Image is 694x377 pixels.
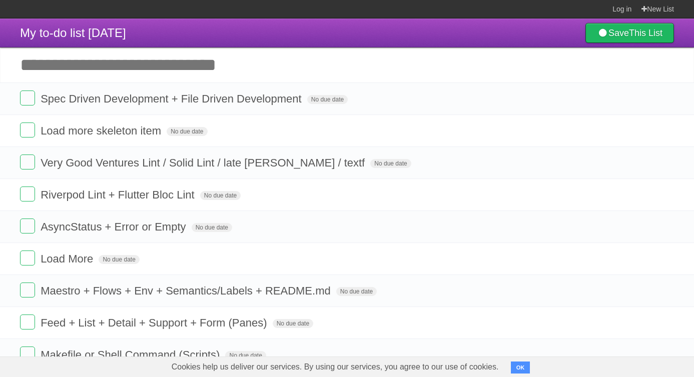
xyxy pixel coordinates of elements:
[20,346,35,361] label: Done
[20,122,35,137] label: Done
[307,95,348,104] span: No due date
[99,255,139,264] span: No due date
[41,316,269,329] span: Feed + List + Detail + Support + Form (Panes)
[336,287,377,296] span: No due date
[162,357,509,377] span: Cookies help us deliver our services. By using our services, you agree to our use of cookies.
[41,284,333,297] span: Maestro + Flows + Env + Semantics/Labels + README.md
[20,250,35,265] label: Done
[20,314,35,329] label: Done
[273,319,313,328] span: No due date
[167,127,207,136] span: No due date
[20,218,35,233] label: Done
[200,191,241,200] span: No due date
[41,348,222,361] span: Makefile or Shell Command (Scripts)
[41,92,304,105] span: Spec Driven Development + File Driven Development
[41,124,164,137] span: Load more skeleton item
[20,90,35,105] label: Done
[20,26,126,39] span: My to-do list [DATE]
[20,186,35,201] label: Done
[41,188,197,201] span: Riverpod Lint + Flutter Bloc Lint
[192,223,232,232] span: No due date
[585,23,674,43] a: SaveThis List
[511,361,530,373] button: OK
[225,351,266,360] span: No due date
[629,28,662,38] b: This List
[41,156,367,169] span: Very Good Ventures Lint / Solid Lint / late [PERSON_NAME] / textf
[370,159,411,168] span: No due date
[20,154,35,169] label: Done
[41,220,188,233] span: AsyncStatus + Error or Empty
[41,252,96,265] span: Load More
[20,282,35,297] label: Done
